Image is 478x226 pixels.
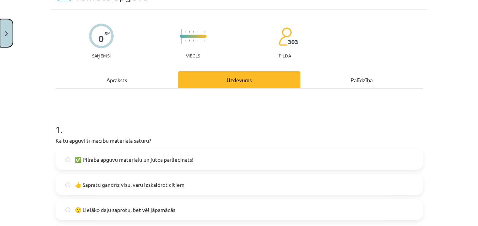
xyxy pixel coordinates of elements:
[300,71,423,88] div: Palīdzība
[189,40,190,41] img: icon-short-line-57e1e144782c952c97e751825c79c345078a6d821885a25fce030b3d8c18986b.svg
[89,53,114,58] p: Saņemsi
[204,31,205,33] img: icon-short-line-57e1e144782c952c97e751825c79c345078a6d821885a25fce030b3d8c18986b.svg
[181,29,182,44] img: icon-long-line-d9ea69661e0d244f92f715978eff75569469978d946b2353a9bb055b3ed8787d.svg
[189,31,190,33] img: icon-short-line-57e1e144782c952c97e751825c79c345078a6d821885a25fce030b3d8c18986b.svg
[204,40,205,41] img: icon-short-line-57e1e144782c952c97e751825c79c345078a6d821885a25fce030b3d8c18986b.svg
[65,207,70,212] input: 🙂 Lielāko daļu saprotu, bet vēl jāpamācās
[75,181,184,189] span: 👍 Sapratu gandrīz visu, varu izskaidrot citiem
[65,182,70,187] input: 👍 Sapratu gandrīz visu, varu izskaidrot citiem
[278,27,292,46] img: students-c634bb4e5e11cddfef0936a35e636f08e4e9abd3cc4e673bd6f9a4125e45ecb1.svg
[200,40,201,41] img: icon-short-line-57e1e144782c952c97e751825c79c345078a6d821885a25fce030b3d8c18986b.svg
[75,206,175,214] span: 🙂 Lielāko daļu saprotu, bet vēl jāpamācās
[193,40,194,41] img: icon-short-line-57e1e144782c952c97e751825c79c345078a6d821885a25fce030b3d8c18986b.svg
[193,31,194,33] img: icon-short-line-57e1e144782c952c97e751825c79c345078a6d821885a25fce030b3d8c18986b.svg
[185,40,186,41] img: icon-short-line-57e1e144782c952c97e751825c79c345078a6d821885a25fce030b3d8c18986b.svg
[56,137,151,144] span: Kā tu apguvi šī macību materiāla saturu?
[56,111,423,134] h1: 1 .
[105,31,110,35] span: XP
[75,156,194,164] span: ✅ Pilnībā apguvu materiālu un jūtos pārliecināts!
[200,31,201,33] img: icon-short-line-57e1e144782c952c97e751825c79c345078a6d821885a25fce030b3d8c18986b.svg
[178,71,300,88] div: Uzdevums
[98,33,104,44] div: 0
[279,53,291,58] p: pilda
[288,38,298,45] span: 303
[65,157,70,162] input: ✅ Pilnībā apguvu materiālu un jūtos pārliecināts!
[185,31,186,33] img: icon-short-line-57e1e144782c952c97e751825c79c345078a6d821885a25fce030b3d8c18986b.svg
[186,53,200,58] p: Viegls
[56,71,178,88] div: Apraksts
[5,31,8,36] img: icon-close-lesson-0947bae3869378f0d4975bcd49f059093ad1ed9edebbc8119c70593378902aed.svg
